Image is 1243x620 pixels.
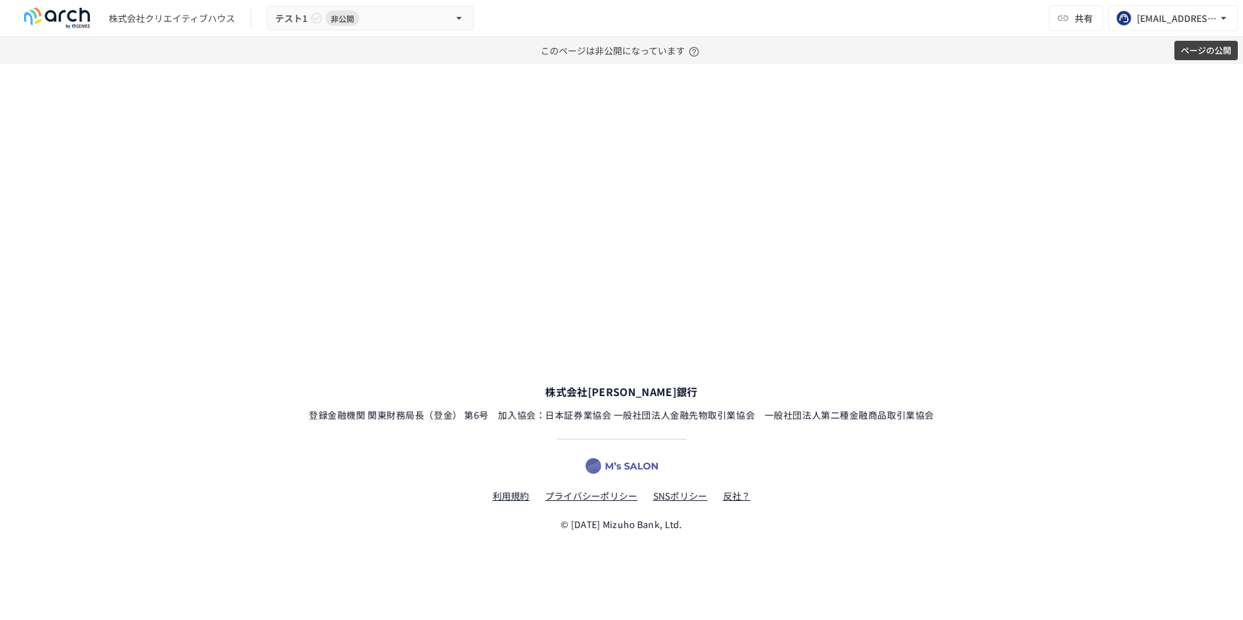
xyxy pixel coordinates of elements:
[1174,41,1238,61] button: ページの公開
[246,520,997,529] p: © [DATE] Mizuho Bank, Ltd.
[109,12,235,25] div: 株式会社クリエイティブハウス
[493,489,530,502] a: 利用規約
[493,487,751,504] nav: フッターナビゲーション
[1049,5,1103,31] button: 共有
[1137,10,1217,27] div: [EMAIL_ADDRESS][DOMAIN_NAME]
[1075,11,1093,25] span: 共有
[275,10,308,27] span: テスト1
[585,455,658,477] img: M's SALON
[723,489,751,502] a: 反社？
[545,386,697,397] p: 株式会社[PERSON_NAME]銀行
[1108,5,1238,31] button: [EMAIL_ADDRESS][DOMAIN_NAME]
[309,407,934,423] p: 登録金融機関 関東財務局長（登金） 第6号 加入協会：日本証券業協会 一般社団法人金融先物取引業協会 一般社団法人第二種金融商品取引業協会
[326,12,359,25] span: 非公開
[541,37,703,64] p: このページは非公開になっています
[653,489,708,502] a: SNSポリシー
[267,6,474,31] button: テスト1非公開
[545,489,638,502] a: プライバシーポリシー
[16,8,98,28] img: logo-default@2x-9cf2c760.svg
